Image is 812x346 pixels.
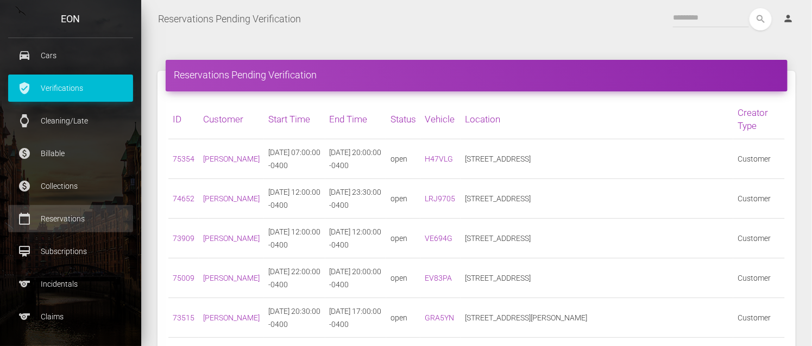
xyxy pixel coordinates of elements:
[203,234,260,243] a: [PERSON_NAME]
[158,5,301,33] a: Reservations Pending Verification
[425,194,455,203] a: LRJ9705
[733,219,785,258] td: Customer
[16,145,125,162] p: Billable
[16,178,125,194] p: Collections
[173,313,194,322] a: 73515
[16,211,125,227] p: Reservations
[8,107,133,134] a: watch Cleaning/Late
[8,303,133,330] a: sports Claims
[16,308,125,325] p: Claims
[8,205,133,232] a: calendar_today Reservations
[203,313,260,322] a: [PERSON_NAME]
[325,219,387,258] td: [DATE] 12:00:00 -0400
[750,8,772,30] button: search
[264,258,325,298] td: [DATE] 22:00:00 -0400
[16,113,125,129] p: Cleaning/Late
[425,155,453,163] a: H47VLG
[775,8,804,30] a: person
[203,274,260,282] a: [PERSON_NAME]
[173,234,194,243] a: 73909
[173,155,194,163] a: 75354
[203,194,260,203] a: [PERSON_NAME]
[420,100,461,139] th: Vehicle
[174,68,779,82] h4: Reservations Pending Verification
[425,313,454,322] a: GRA5YN
[461,298,733,338] td: [STREET_ADDRESS][PERSON_NAME]
[264,100,325,139] th: Start Time
[199,100,264,139] th: Customer
[461,100,733,139] th: Location
[325,139,387,179] td: [DATE] 20:00:00 -0400
[733,100,785,139] th: Creator Type
[325,179,387,219] td: [DATE] 23:30:00 -0400
[173,194,194,203] a: 74652
[264,219,325,258] td: [DATE] 12:00:00 -0400
[16,276,125,292] p: Incidentals
[461,219,733,258] td: [STREET_ADDRESS]
[203,155,260,163] a: [PERSON_NAME]
[264,179,325,219] td: [DATE] 12:00:00 -0400
[325,100,387,139] th: End Time
[733,298,785,338] td: Customer
[386,219,420,258] td: open
[264,139,325,179] td: [DATE] 07:00:00 -0400
[325,258,387,298] td: [DATE] 20:00:00 -0400
[386,139,420,179] td: open
[16,47,125,64] p: Cars
[425,274,452,282] a: EV83PA
[173,274,194,282] a: 75009
[425,234,452,243] a: VE694G
[325,298,387,338] td: [DATE] 17:00:00 -0400
[16,80,125,96] p: Verifications
[386,100,420,139] th: Status
[386,258,420,298] td: open
[8,140,133,167] a: paid Billable
[733,258,785,298] td: Customer
[733,179,785,219] td: Customer
[264,298,325,338] td: [DATE] 20:30:00 -0400
[461,258,733,298] td: [STREET_ADDRESS]
[461,139,733,179] td: [STREET_ADDRESS]
[461,179,733,219] td: [STREET_ADDRESS]
[8,42,133,69] a: drive_eta Cars
[16,243,125,259] p: Subscriptions
[8,172,133,200] a: paid Collections
[8,238,133,265] a: card_membership Subscriptions
[386,298,420,338] td: open
[386,179,420,219] td: open
[733,139,785,179] td: Customer
[8,75,133,102] a: verified_user Verifications
[168,100,199,139] th: ID
[8,270,133,298] a: sports Incidentals
[783,13,794,24] i: person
